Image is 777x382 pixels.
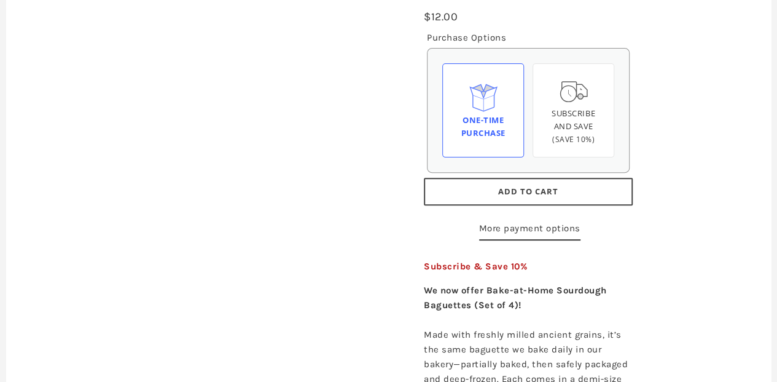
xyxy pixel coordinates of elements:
span: (Save 10%) [552,134,595,145]
div: $12.00 [424,8,458,26]
button: Add to Cart [424,178,633,205]
a: More payment options [479,221,580,241]
span: Subscribe and save [552,108,595,132]
span: Subscribe & Save 10% [424,261,527,272]
span: Add to Cart [498,186,558,197]
legend: Purchase Options [427,30,506,45]
div: One-time Purchase [453,114,513,140]
strong: We now offer Bake-at-Home Sourdough Baguettes (Set of 4)! [424,285,607,311]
